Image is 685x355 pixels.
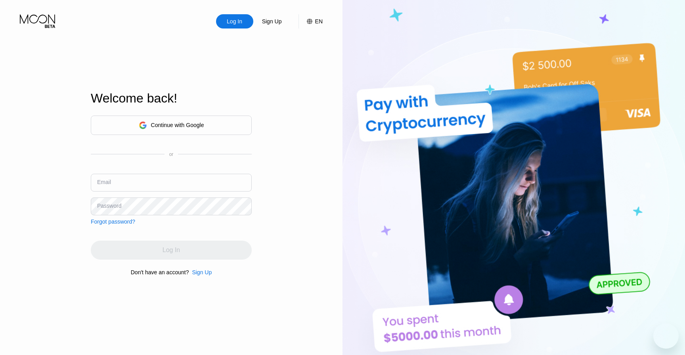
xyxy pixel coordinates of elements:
div: Sign Up [253,14,291,28]
div: Forgot password? [91,218,135,225]
div: Log In [216,14,253,28]
div: or [169,152,174,157]
div: EN [298,14,323,28]
div: Log In [226,17,243,25]
div: Continue with Google [91,116,252,135]
div: Password [97,203,121,209]
div: Don't have an account? [131,269,189,275]
iframe: Button to launch messaging window [653,323,679,349]
div: Sign Up [192,269,212,275]
div: Welcome back! [91,91,252,106]
div: EN [315,18,323,25]
div: Email [97,179,111,185]
div: Sign Up [189,269,212,275]
div: Sign Up [261,17,283,25]
div: Continue with Google [151,122,204,128]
